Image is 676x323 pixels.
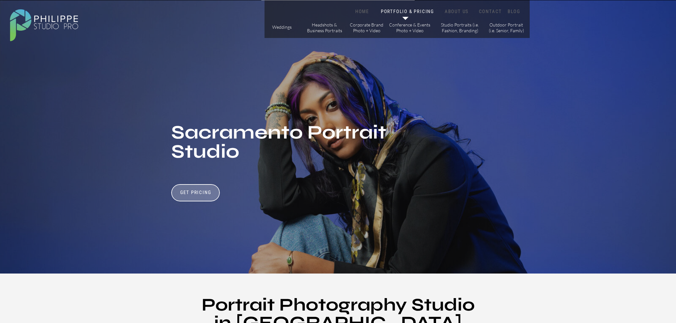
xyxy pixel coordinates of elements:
[349,22,385,33] a: Corporate Brand Photo + Video
[443,9,470,15] a: ABOUT US
[380,9,435,15] a: PORTFOLIO & PRICING
[477,9,503,15] a: CONTACT
[271,24,293,31] a: Weddings
[488,22,524,33] a: Outdoor Portrait (i.e. Senior, Family)
[506,9,522,15] a: BLOG
[347,153,532,215] h2: Don't just take our word for it
[438,22,481,33] a: Studio Portraits (i.e. Fashion, Branding)
[306,22,342,33] a: Headshots & Business Portraits
[349,9,376,15] a: HOME
[171,123,388,165] h1: Sacramento Portrait Studio
[389,22,431,33] a: Conference & Events Photo + Video
[402,238,488,255] p: 70+ 5 Star reviews on Google & Yelp
[178,190,213,197] a: Get Pricing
